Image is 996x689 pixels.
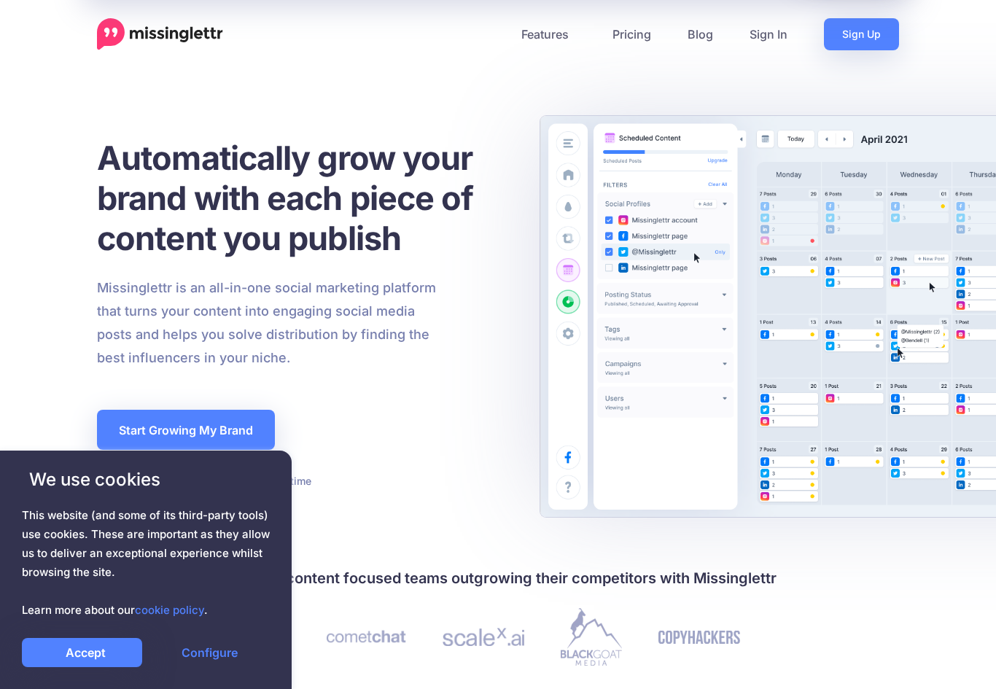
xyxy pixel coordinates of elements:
a: Pricing [594,18,669,50]
span: This website (and some of its third-party tools) use cookies. These are important as they allow u... [22,506,270,620]
a: Sign Up [824,18,899,50]
a: Configure [149,638,270,667]
p: Missinglettr is an all-in-one social marketing platform that turns your content into engaging soc... [97,276,437,370]
a: Start Growing My Brand [97,410,275,450]
a: cookie policy [135,603,204,617]
h4: Join 30,000+ creators and content focused teams outgrowing their competitors with Missinglettr [97,567,899,590]
h1: Automatically grow your brand with each piece of content you publish [97,138,509,258]
a: Features [503,18,594,50]
a: Blog [669,18,731,50]
span: We use cookies [22,467,270,492]
a: Accept [22,638,142,667]
a: Sign In [731,18,806,50]
a: Home [97,18,223,50]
